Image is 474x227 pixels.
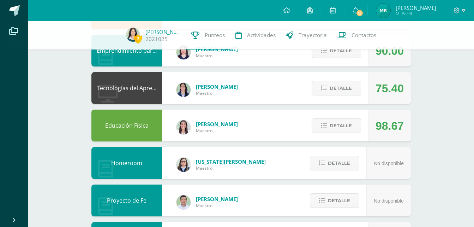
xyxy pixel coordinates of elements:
[196,128,238,134] span: Maestro
[126,28,140,42] img: ddc408e8a8bbebdd8514dd80dfa1b19b.png
[330,119,352,132] span: Detalle
[145,35,168,43] a: 2021025
[176,120,191,134] img: 68dbb99899dc55733cac1a14d9d2f825.png
[196,165,266,171] span: Maestro
[91,185,162,216] div: Proyecto de Fe
[91,72,162,104] div: Tecnologías del Aprendizaje y la Comunicación
[91,110,162,141] div: Educación Física
[376,110,404,142] div: 98.67
[91,35,162,66] div: Emprendimiento para la Productividad
[310,193,359,208] button: Detalle
[310,156,359,170] button: Detalle
[352,31,376,39] span: Contactos
[376,4,390,18] img: 7f21f8a7948675de2302d89c6a7973df.png
[196,203,238,209] span: Maestro
[134,34,142,43] span: 2
[176,195,191,209] img: 585d333ccf69bb1c6e5868c8cef08dba.png
[332,21,382,50] a: Contactos
[376,72,404,104] div: 75.40
[196,196,238,203] span: [PERSON_NAME]
[196,90,238,96] span: Maestro
[186,21,230,50] a: Punteos
[196,53,238,59] span: Maestro
[374,161,404,166] span: No disponible
[312,118,361,133] button: Detalle
[230,21,281,50] a: Actividades
[356,9,364,17] span: 15
[196,158,266,165] span: [US_STATE][PERSON_NAME]
[299,31,327,39] span: Trayectoria
[328,157,350,170] span: Detalle
[396,11,436,17] span: Mi Perfil
[330,44,352,57] span: Detalle
[281,21,332,50] a: Trayectoria
[312,43,361,58] button: Detalle
[374,198,404,204] span: No disponible
[247,31,276,39] span: Actividades
[376,35,404,67] div: 90.00
[145,28,181,35] a: [PERSON_NAME]
[196,121,238,128] span: [PERSON_NAME]
[91,147,162,179] div: Homeroom
[328,194,350,207] span: Detalle
[396,4,436,11] span: [PERSON_NAME]
[176,45,191,59] img: a452c7054714546f759a1a740f2e8572.png
[176,83,191,97] img: 7489ccb779e23ff9f2c3e89c21f82ed0.png
[330,82,352,95] span: Detalle
[196,83,238,90] span: [PERSON_NAME]
[205,31,225,39] span: Punteos
[312,81,361,95] button: Detalle
[176,158,191,172] img: 1236d6cb50aae1d88f44d681ddc5842d.png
